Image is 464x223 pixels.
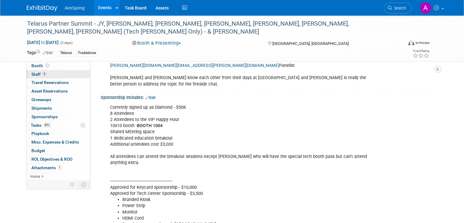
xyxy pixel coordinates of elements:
[31,63,50,68] span: Booth
[31,72,47,77] span: Staff
[413,49,429,53] div: Event Rating
[27,130,90,138] a: Playbook
[101,93,437,101] div: Sponsorship Includes:
[27,96,90,104] a: Giveaways
[57,165,62,170] span: 1
[25,18,395,37] div: Telarus Partner Summit - JY, [PERSON_NAME], [PERSON_NAME], [PERSON_NAME], [PERSON_NAME], [PERSON_...
[110,142,173,147] i: Additional attendees cost $3,000
[146,96,156,100] a: Edit
[31,157,72,162] span: ROI, Objectives & ROO
[27,79,90,87] a: Travel Reservations
[122,203,368,209] li: Power Strip
[420,2,431,14] img: Angie Handal
[370,39,430,49] div: Event Format
[122,215,368,221] li: HDMI Cord
[27,40,59,45] span: [DATE] [DATE]
[27,113,90,121] a: Sponsorships
[42,72,47,76] span: 9
[408,40,414,45] img: Format-Inperson.png
[31,80,69,85] span: Travel Reservations
[392,6,406,10] span: Search
[78,181,90,188] td: Toggle Event Tabs
[122,196,368,203] li: Branded Kiosk
[27,104,90,112] a: Shipments
[31,148,45,153] span: Budget
[31,114,58,119] span: Sponsorships
[31,89,68,93] span: Asset Reservations
[110,63,279,68] a: [PERSON_NAME][DOMAIN_NAME][EMAIL_ADDRESS][PERSON_NAME][DOMAIN_NAME]
[27,164,90,172] a: Attachments1
[76,50,98,56] div: Tradeshow
[27,147,90,155] a: Budget
[45,63,50,68] span: Booth not reserved yet
[60,41,73,45] span: (3 days)
[137,123,163,128] b: BOOTH 1004
[31,165,62,170] span: Attachments
[122,209,368,215] li: Monitor
[67,181,78,188] td: Personalize Event Tab Strip
[27,155,90,163] a: ROI, Objectives & ROO
[27,121,90,130] a: Tasks83%
[27,70,90,79] a: Staff9
[272,41,349,46] span: [GEOGRAPHIC_DATA], [GEOGRAPHIC_DATA]
[27,49,53,57] td: Tags
[27,62,90,70] a: Booth
[40,40,46,45] span: to
[43,51,53,55] a: Edit
[31,106,52,111] span: Shipments
[43,123,51,127] span: 83%
[30,174,40,179] span: more
[27,5,57,11] img: ExhibitDay
[130,40,184,46] button: Booth & Presenting
[106,47,372,90] div: We will be featured in a during the Summit. “Unleashing the Power of AireSpring's Global SASE and...
[27,138,90,146] a: Misc. Expenses & Credits
[31,97,51,102] span: Giveaways
[31,123,51,128] span: Tasks
[58,50,74,56] div: Telarus
[415,41,430,45] div: In-Person
[384,3,412,13] a: Search
[31,140,79,144] span: Misc. Expenses & Credits
[65,5,85,10] span: AireSpring
[27,172,90,181] a: more
[27,87,90,95] a: Asset Reservations
[31,131,49,136] span: Playbook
